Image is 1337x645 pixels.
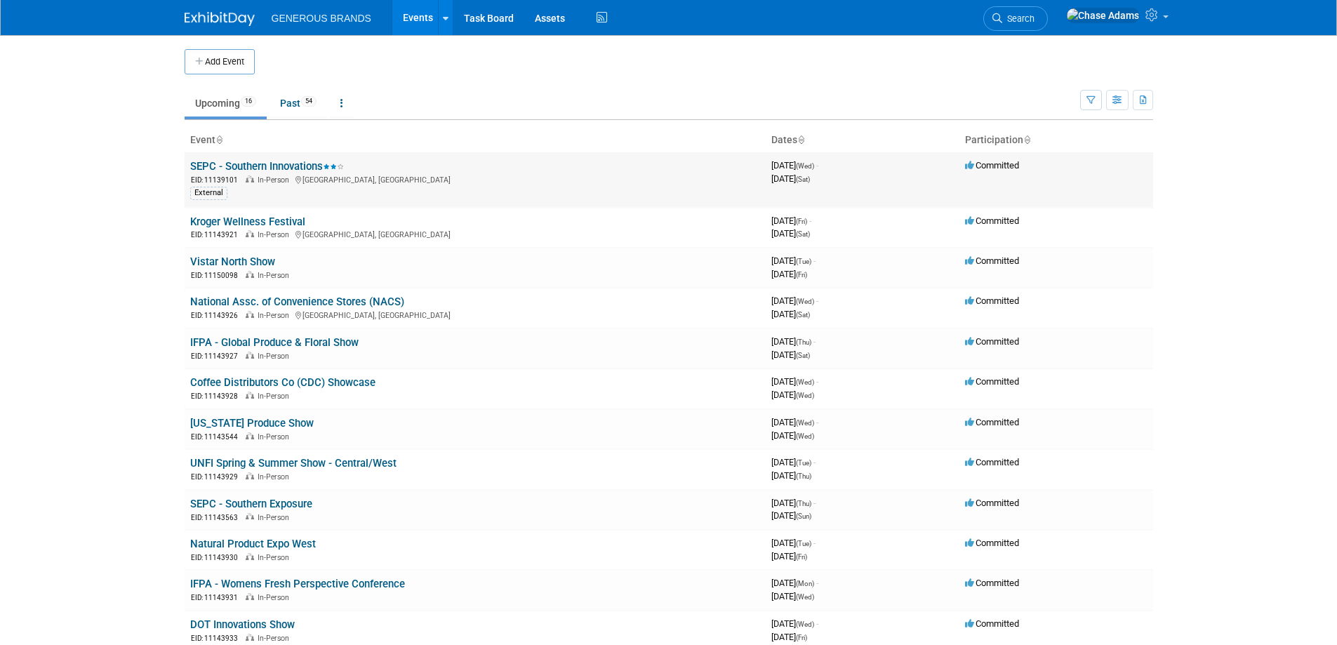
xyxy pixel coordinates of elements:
[965,578,1019,588] span: Committed
[796,500,811,507] span: (Thu)
[246,593,254,600] img: In-Person Event
[796,258,811,265] span: (Tue)
[191,392,244,400] span: EID: 11143928
[771,160,818,171] span: [DATE]
[215,134,222,145] a: Sort by Event Name
[185,49,255,74] button: Add Event
[190,187,227,199] div: External
[190,160,344,173] a: SEPC - Southern Innovations
[191,554,244,561] span: EID: 11143930
[796,593,814,601] span: (Wed)
[191,634,244,642] span: EID: 11143933
[771,255,816,266] span: [DATE]
[301,96,317,107] span: 54
[190,309,760,321] div: [GEOGRAPHIC_DATA], [GEOGRAPHIC_DATA]
[809,215,811,226] span: -
[816,578,818,588] span: -
[246,432,254,439] img: In-Person Event
[190,618,295,631] a: DOT Innovations Show
[983,6,1048,31] a: Search
[796,392,814,399] span: (Wed)
[771,269,807,279] span: [DATE]
[258,271,293,280] span: In-Person
[258,230,293,239] span: In-Person
[246,472,254,479] img: In-Person Event
[258,634,293,643] span: In-Person
[190,295,404,308] a: National Assc. of Convenience Stores (NACS)
[771,430,814,441] span: [DATE]
[816,376,818,387] span: -
[246,513,254,520] img: In-Person Event
[191,176,244,184] span: EID: 11139101
[190,376,375,389] a: Coffee Distributors Co (CDC) Showcase
[797,134,804,145] a: Sort by Start Date
[190,336,359,349] a: IFPA - Global Produce & Floral Show
[771,551,807,561] span: [DATE]
[796,175,810,183] span: (Sat)
[796,459,811,467] span: (Tue)
[258,311,293,320] span: In-Person
[965,215,1019,226] span: Committed
[771,618,818,629] span: [DATE]
[258,513,293,522] span: In-Person
[185,90,267,117] a: Upcoming16
[258,352,293,361] span: In-Person
[771,457,816,467] span: [DATE]
[1066,8,1140,23] img: Chase Adams
[190,417,314,430] a: [US_STATE] Produce Show
[191,514,244,521] span: EID: 11143563
[813,255,816,266] span: -
[796,553,807,561] span: (Fri)
[190,498,312,510] a: SEPC - Southern Exposure
[771,578,818,588] span: [DATE]
[258,472,293,481] span: In-Person
[190,173,760,185] div: [GEOGRAPHIC_DATA], [GEOGRAPHIC_DATA]
[796,580,814,587] span: (Mon)
[796,620,814,628] span: (Wed)
[796,311,810,319] span: (Sat)
[965,417,1019,427] span: Committed
[190,228,760,240] div: [GEOGRAPHIC_DATA], [GEOGRAPHIC_DATA]
[813,457,816,467] span: -
[191,433,244,441] span: EID: 11143544
[191,352,244,360] span: EID: 11143927
[771,350,810,360] span: [DATE]
[965,160,1019,171] span: Committed
[246,230,254,237] img: In-Person Event
[185,128,766,152] th: Event
[965,255,1019,266] span: Committed
[796,230,810,238] span: (Sat)
[771,390,814,400] span: [DATE]
[771,538,816,548] span: [DATE]
[771,376,818,387] span: [DATE]
[796,338,811,346] span: (Thu)
[1002,13,1035,24] span: Search
[771,510,811,521] span: [DATE]
[796,419,814,427] span: (Wed)
[258,553,293,562] span: In-Person
[185,12,255,26] img: ExhibitDay
[246,311,254,318] img: In-Person Event
[241,96,256,107] span: 16
[246,175,254,182] img: In-Person Event
[771,173,810,184] span: [DATE]
[190,578,405,590] a: IFPA - Womens Fresh Perspective Conference
[813,336,816,347] span: -
[766,128,959,152] th: Dates
[771,498,816,508] span: [DATE]
[771,228,810,239] span: [DATE]
[796,634,807,641] span: (Fri)
[246,553,254,560] img: In-Person Event
[1023,134,1030,145] a: Sort by Participation Type
[965,498,1019,508] span: Committed
[272,13,371,24] span: GENEROUS BRANDS
[190,255,275,268] a: Vistar North Show
[965,618,1019,629] span: Committed
[965,457,1019,467] span: Committed
[796,298,814,305] span: (Wed)
[771,591,814,601] span: [DATE]
[771,215,811,226] span: [DATE]
[190,457,397,470] a: UNFI Spring & Summer Show - Central/West
[258,432,293,441] span: In-Person
[270,90,327,117] a: Past54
